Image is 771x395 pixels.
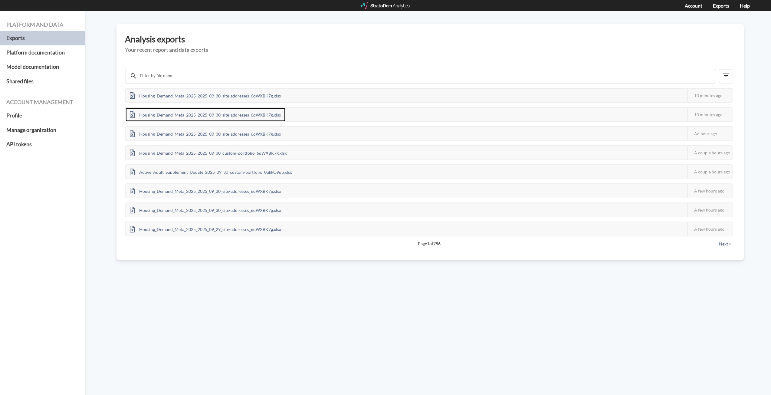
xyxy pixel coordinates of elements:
div: A couple hours ago [687,146,733,160]
div: An hour ago [687,127,733,140]
a: Shared files [6,74,78,89]
a: API tokens [6,137,78,152]
a: Housing_Demand_Meta_2025_2025_09_30_site-addresses_6qWXBK7g.xlsx [126,111,285,117]
div: 10 minutes ago [687,89,733,102]
div: A few hours ago [687,184,733,198]
div: A few hours ago [687,222,733,236]
a: Model documentation [6,60,78,74]
div: Housing_Demand_Meta_2025_2025_09_29_site-addresses_6qWXBK7g.xlsx [126,222,285,236]
a: Platform documentation [6,45,78,60]
h3: Analysis exports [125,35,735,44]
a: Active_Adult_Supplement_Update_2025_09_30_custom-portfolio_0qkkO9qb.xlsx [126,169,296,174]
a: Manage organization [6,123,78,137]
a: Housing_Demand_Meta_2025_2025_09_29_site-addresses_6qWXBK7g.xlsx [126,226,285,231]
a: Housing_Demand_Meta_2025_2025_09_30_site-addresses_6qWXBK7g.xlsx [126,188,285,193]
a: Profile [6,108,78,123]
span: Page 1 of 786 [146,241,712,247]
div: A couple hours ago [687,165,733,179]
div: 10 minutes ago [687,108,733,121]
a: Housing_Demand_Meta_2025_2025_09_30_site-addresses_6qWXBK7g.xlsx [126,92,285,97]
button: Next > [717,241,733,247]
a: Account [685,3,702,8]
div: Housing_Demand_Meta_2025_2025_09_30_site-addresses_6qWXBK7g.xlsx [126,184,285,198]
div: Housing_Demand_Meta_2025_2025_09_30_site-addresses_6qWXBK7g.xlsx [126,127,285,140]
div: Housing_Demand_Meta_2025_2025_09_30_site-addresses_6qWXBK7g.xlsx [126,89,285,102]
h4: Platform and data [6,22,78,28]
a: Housing_Demand_Meta_2025_2025_09_30_custom-portfolio_6qWXBK7g.xlsx [126,150,291,155]
a: Housing_Demand_Meta_2025_2025_09_30_site-addresses_6qWXBK7g.xlsx [126,207,285,212]
div: Housing_Demand_Meta_2025_2025_09_30_site-addresses_6qWXBK7g.xlsx [126,108,285,121]
h5: Your recent report and data exports [125,47,735,53]
a: Help [740,3,750,8]
div: Housing_Demand_Meta_2025_2025_09_30_site-addresses_6qWXBK7g.xlsx [126,203,285,217]
div: Active_Adult_Supplement_Update_2025_09_30_custom-portfolio_0qkkO9qb.xlsx [126,165,296,179]
h4: Account management [6,99,78,105]
a: Housing_Demand_Meta_2025_2025_09_30_site-addresses_6qWXBK7g.xlsx [126,130,285,136]
input: Filter by file name [139,72,708,79]
div: Housing_Demand_Meta_2025_2025_09_30_custom-portfolio_6qWXBK7g.xlsx [126,146,291,160]
div: A few hours ago [687,203,733,217]
a: Exports [6,31,78,45]
a: Exports [713,3,729,8]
